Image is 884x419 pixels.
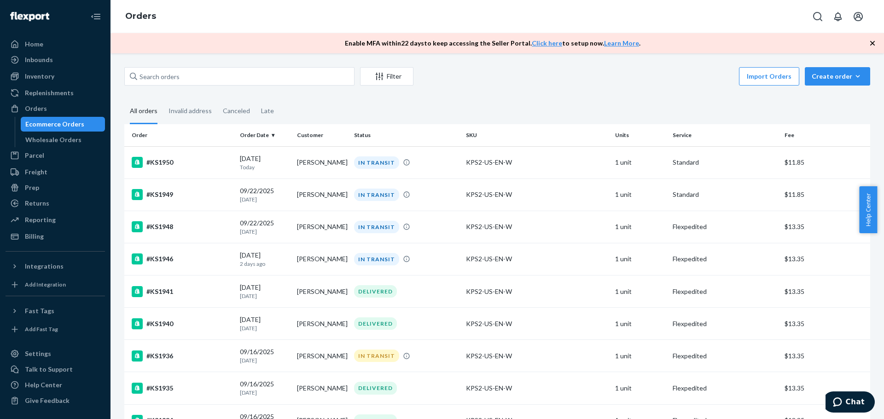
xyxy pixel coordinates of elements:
[673,222,777,231] p: Flexpedited
[132,383,233,394] div: #KS1935
[293,308,350,340] td: [PERSON_NAME]
[240,379,290,396] div: 09/16/2025
[739,67,799,86] button: Import Orders
[360,67,413,86] button: Filter
[781,372,870,404] td: $13.35
[293,276,350,308] td: [PERSON_NAME]
[25,88,74,98] div: Replenishments
[87,7,105,26] button: Close Navigation
[132,157,233,168] div: #KS1950
[781,178,870,211] td: $11.85
[6,165,105,179] a: Freight
[25,183,39,192] div: Prep
[859,186,877,233] button: Help Center
[25,72,54,81] div: Inventory
[25,396,70,405] div: Give Feedback
[849,7,867,26] button: Open account menu
[354,156,399,169] div: IN TRANSIT
[466,351,608,361] div: KPS2-US-EN-W
[240,154,290,171] div: [DATE]
[132,286,233,297] div: #KS1941
[6,259,105,274] button: Integrations
[6,52,105,67] a: Inbounds
[240,356,290,364] p: [DATE]
[354,221,399,233] div: IN TRANSIT
[345,39,640,48] p: Enable MFA within 22 days to keep accessing the Seller Portal. to setup now. .
[118,3,163,30] ol: breadcrumbs
[354,382,397,394] div: DELIVERED
[25,40,43,49] div: Home
[6,101,105,116] a: Orders
[124,67,355,86] input: Search orders
[781,308,870,340] td: $13.35
[6,69,105,84] a: Inventory
[240,260,290,268] p: 2 days ago
[466,190,608,199] div: KPS2-US-EN-W
[781,146,870,178] td: $11.85
[240,292,290,300] p: [DATE]
[132,350,233,362] div: #KS1936
[466,287,608,296] div: KPS2-US-EN-W
[611,276,669,308] td: 1 unit
[240,315,290,332] div: [DATE]
[466,222,608,231] div: KPS2-US-EN-W
[354,350,399,362] div: IN TRANSIT
[25,325,58,333] div: Add Fast Tag
[354,189,399,201] div: IN TRANSIT
[25,55,53,64] div: Inbounds
[6,86,105,100] a: Replenishments
[808,7,827,26] button: Open Search Box
[611,124,669,146] th: Units
[611,243,669,275] td: 1 unit
[673,319,777,328] p: Flexpedited
[169,99,212,123] div: Invalid address
[25,380,62,390] div: Help Center
[6,304,105,318] button: Fast Tags
[132,221,233,232] div: #KS1948
[25,199,49,208] div: Returns
[293,243,350,275] td: [PERSON_NAME]
[293,372,350,404] td: [PERSON_NAME]
[6,37,105,52] a: Home
[240,347,290,364] div: 09/16/2025
[6,362,105,377] button: Talk to Support
[240,251,290,268] div: [DATE]
[673,287,777,296] p: Flexpedited
[6,346,105,361] a: Settings
[240,324,290,332] p: [DATE]
[466,158,608,167] div: KPS2-US-EN-W
[240,283,290,300] div: [DATE]
[236,124,293,146] th: Order Date
[673,254,777,264] p: Flexpedited
[132,253,233,264] div: #KS1946
[781,340,870,372] td: $13.35
[223,99,250,123] div: Canceled
[781,124,870,146] th: Fee
[25,281,66,288] div: Add Integration
[669,124,781,146] th: Service
[812,72,863,81] div: Create order
[21,132,105,147] a: Wholesale Orders
[673,190,777,199] p: Standard
[611,340,669,372] td: 1 unit
[673,351,777,361] p: Flexpedited
[25,215,56,224] div: Reporting
[611,308,669,340] td: 1 unit
[293,146,350,178] td: [PERSON_NAME]
[25,151,44,160] div: Parcel
[805,67,870,86] button: Create order
[604,39,639,47] a: Learn More
[6,229,105,244] a: Billing
[532,39,562,47] a: Click here
[673,158,777,167] p: Standard
[781,243,870,275] td: $13.35
[6,212,105,227] a: Reporting
[611,178,669,211] td: 1 unit
[826,391,875,414] iframe: Opens a widget where you can chat to one of our agents
[350,124,462,146] th: Status
[354,317,397,330] div: DELIVERED
[466,254,608,264] div: KPS2-US-EN-W
[611,211,669,243] td: 1 unit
